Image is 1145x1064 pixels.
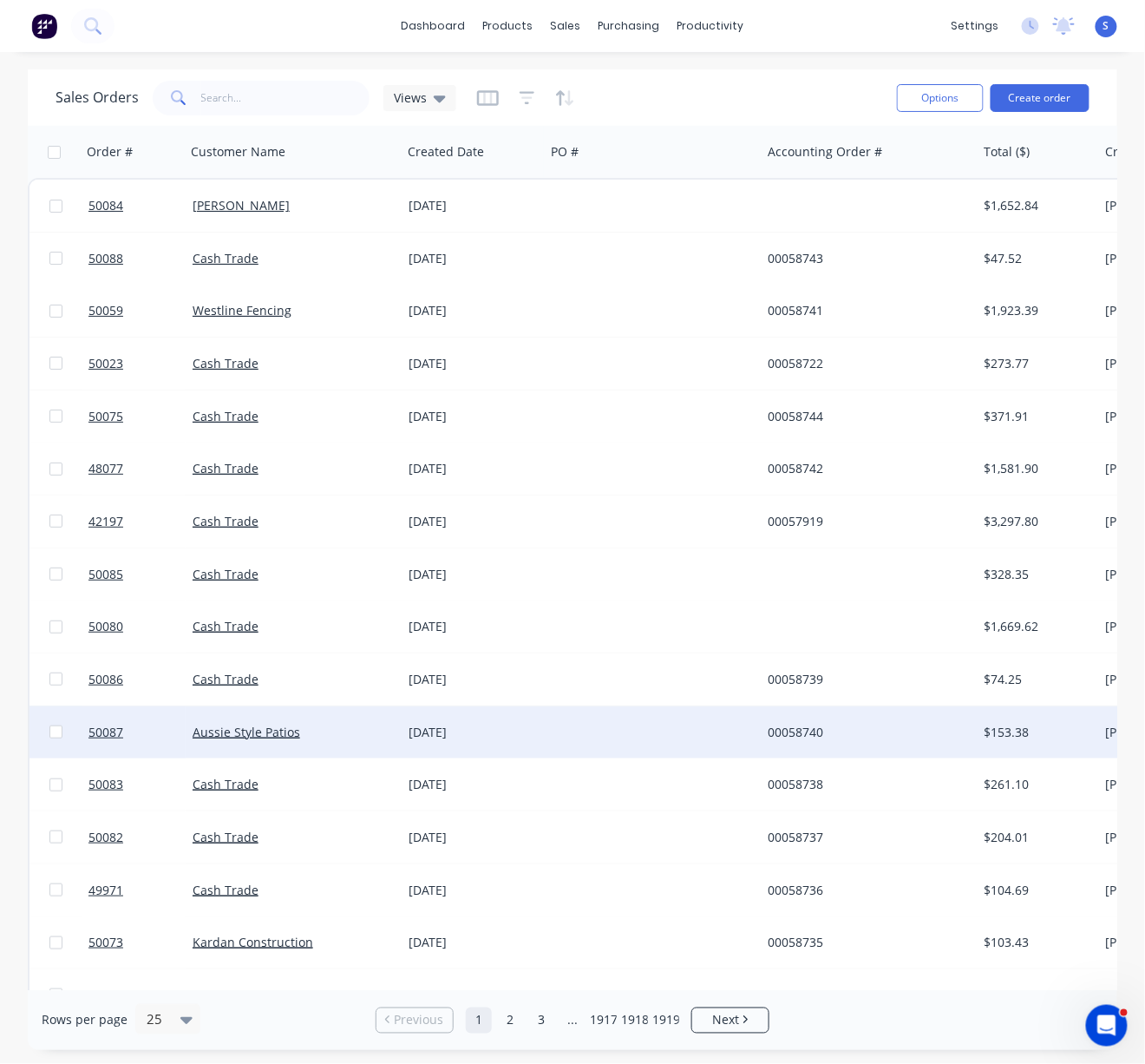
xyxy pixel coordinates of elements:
span: 49971 [88,882,123,899]
a: Previous page [376,1012,453,1029]
a: 50073 [88,916,193,969]
iframe: Intercom live chat [1086,1005,1128,1047]
a: 49971 [88,864,193,916]
div: [DATE] [409,460,538,477]
div: 00057919 [768,513,960,530]
div: 00058742 [768,460,960,477]
img: Factory [31,13,57,39]
button: Create order [991,84,1089,112]
div: [DATE] [409,829,538,846]
ul: Pagination [369,1008,776,1034]
span: 48077 [88,460,123,477]
a: Cash Trade [193,829,258,845]
div: $328.35 [985,566,1086,583]
a: Page 1919 [653,1008,679,1034]
div: [DATE] [409,197,538,214]
div: $153.38 [985,724,1086,741]
a: 50082 [88,811,193,864]
a: Cash Trade [193,460,258,476]
div: productivity [669,13,753,39]
a: 50085 [88,548,193,601]
div: $104.69 [985,882,1086,899]
div: [DATE] [409,355,538,372]
div: Total ($) [985,143,1030,161]
a: 50081 [88,969,193,1021]
div: Order # [87,143,133,161]
span: 50080 [88,618,123,635]
div: 00058734 [768,987,960,1004]
div: purchasing [590,13,669,39]
span: 42197 [88,513,123,530]
div: [DATE] [409,934,538,951]
a: 42197 [88,496,193,548]
div: products [474,13,542,39]
a: dashboard [393,13,474,39]
a: Next page [692,1012,769,1029]
div: $1,581.90 [985,460,1086,477]
a: Page 3 [528,1008,554,1034]
a: Page 2 [497,1008,523,1034]
a: Aussie Style Patios [193,724,300,740]
span: 50085 [88,566,123,583]
a: Cash Trade [193,618,258,634]
a: Cash Trade [193,776,258,792]
span: S [1103,18,1109,34]
div: 00058735 [768,934,960,951]
span: 50073 [88,934,123,951]
a: 50088 [88,233,193,285]
div: $371.91 [985,408,1086,425]
a: 50023 [88,338,193,390]
div: $1,652.84 [985,197,1086,214]
div: 00058739 [768,671,960,688]
span: 50075 [88,408,123,425]
div: $3,297.80 [985,513,1086,530]
div: $204.01 [985,829,1086,846]
a: Page 1918 [622,1008,648,1034]
div: $261.10 [985,776,1086,793]
div: $112.84 [985,987,1086,1004]
span: 50023 [88,355,123,372]
a: Cash Trade [193,355,258,371]
a: Cash Trade [193,882,258,898]
div: [DATE] [409,408,538,425]
div: settings [943,13,1008,39]
span: 50087 [88,724,123,741]
a: Cash Trade [193,408,258,424]
a: Jump forward [559,1008,586,1034]
span: 50084 [88,197,123,214]
span: 50059 [88,302,123,319]
div: [DATE] [409,776,538,793]
div: [DATE] [409,566,538,583]
div: $74.25 [985,671,1086,688]
div: $1,923.39 [985,302,1086,319]
div: [DATE] [409,618,538,635]
a: Cash Trade [193,513,258,529]
div: [DATE] [409,987,538,1004]
span: 50081 [88,987,123,1004]
div: [DATE] [409,724,538,741]
div: $273.77 [985,355,1086,372]
a: 50080 [88,601,193,653]
a: [PERSON_NAME] [193,197,290,213]
a: 48077 [88,443,193,495]
div: [DATE] [409,671,538,688]
div: 00058738 [768,776,960,793]
span: 50082 [88,829,123,846]
a: 50083 [88,759,193,811]
input: Search... [201,81,370,115]
span: Previous [395,1012,444,1029]
a: Cash Trade [193,987,258,1003]
div: Customer Name [191,143,285,161]
div: $1,669.62 [985,618,1086,635]
div: Created Date [408,143,484,161]
div: 00058743 [768,250,960,267]
a: Kardan Construction [193,934,313,950]
div: [DATE] [409,302,538,319]
a: Cash Trade [193,566,258,582]
a: 50084 [88,180,193,232]
div: 00058740 [768,724,960,741]
div: 00058722 [768,355,960,372]
a: 50086 [88,654,193,706]
div: [DATE] [409,513,538,530]
div: [DATE] [409,882,538,899]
